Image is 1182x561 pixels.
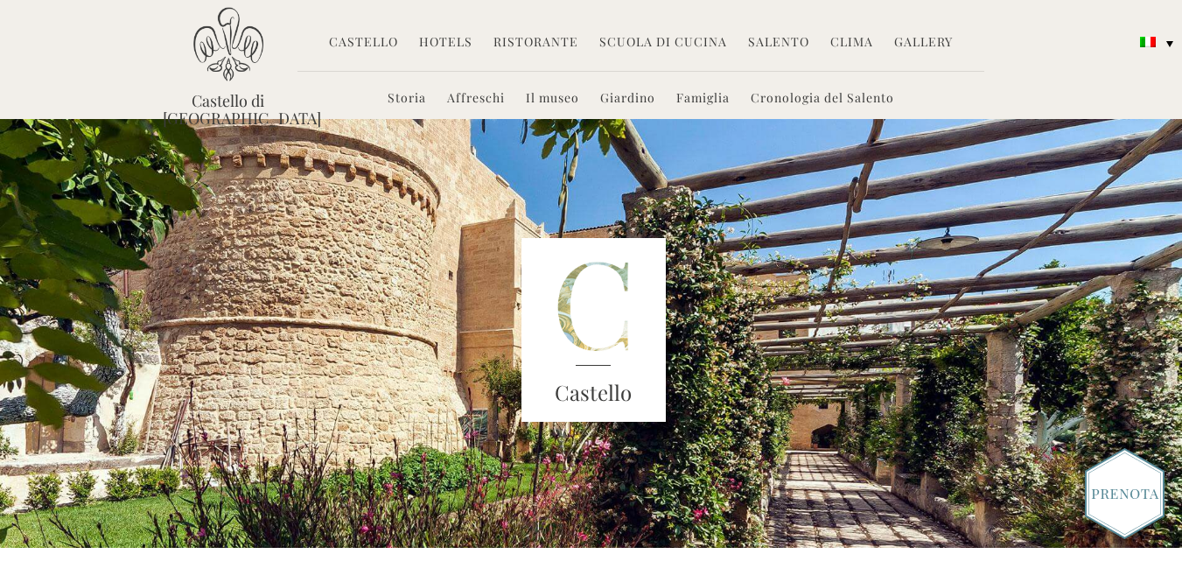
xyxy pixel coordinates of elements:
[830,33,873,53] a: Clima
[894,33,953,53] a: Gallery
[751,89,894,109] a: Cronologia del Salento
[329,33,398,53] a: Castello
[419,33,472,53] a: Hotels
[388,89,426,109] a: Storia
[193,7,263,81] img: Castello di Ugento
[493,33,578,53] a: Ristorante
[521,377,667,409] h3: Castello
[1085,448,1165,539] img: Book_Button_Italian.png
[748,33,809,53] a: Salento
[676,89,730,109] a: Famiglia
[447,89,505,109] a: Affreschi
[599,33,727,53] a: Scuola di Cucina
[521,238,667,422] img: castle-letter.png
[526,89,579,109] a: Il museo
[163,92,294,127] a: Castello di [GEOGRAPHIC_DATA]
[1140,37,1156,47] img: Italiano
[600,89,655,109] a: Giardino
